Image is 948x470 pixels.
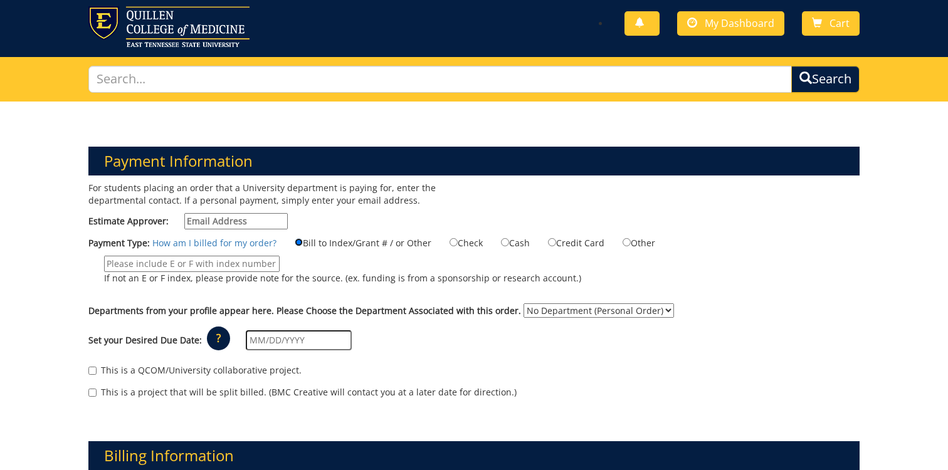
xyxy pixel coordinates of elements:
span: My Dashboard [705,16,774,30]
label: Other [607,236,655,249]
label: This is a project that will be split billed. (BMC Creative will contact you at a later date for d... [88,386,517,399]
label: This is a QCOM/University collaborative project. [88,364,302,377]
label: Payment Type: [88,237,150,249]
span: Cart [829,16,850,30]
input: MM/DD/YYYY [246,330,352,350]
a: How am I billed for my order? [152,237,276,249]
p: If not an E or F index, please provide note for the source. (ex. funding is from a sponsorship or... [104,272,581,285]
a: My Dashboard [677,11,784,36]
input: Other [623,238,631,246]
input: Bill to Index/Grant # / or Other [295,238,303,246]
label: Credit Card [532,236,604,249]
label: Set your Desired Due Date: [88,334,202,347]
input: Check [450,238,458,246]
input: Search... [88,66,792,93]
label: Cash [485,236,530,249]
img: ETSU logo [88,6,250,47]
h3: Billing Information [88,441,860,470]
a: Cart [802,11,860,36]
label: Departments from your profile appear here. Please Choose the Department Associated with this order. [88,305,521,317]
label: Estimate Approver: [88,213,288,229]
input: Cash [501,238,509,246]
h3: Payment Information [88,147,860,175]
input: If not an E or F index, please provide note for the source. (ex. funding is from a sponsorship or... [104,256,280,272]
input: This is a project that will be split billed. (BMC Creative will contact you at a later date for d... [88,389,97,397]
p: For students placing an order that a University department is paying for, enter the departmental ... [88,182,465,207]
input: Estimate Approver: [184,213,288,229]
input: Credit Card [548,238,556,246]
label: Bill to Index/Grant # / or Other [279,236,431,249]
input: This is a QCOM/University collaborative project. [88,367,97,375]
label: Check [434,236,483,249]
button: Search [791,66,860,93]
p: ? [207,326,230,350]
